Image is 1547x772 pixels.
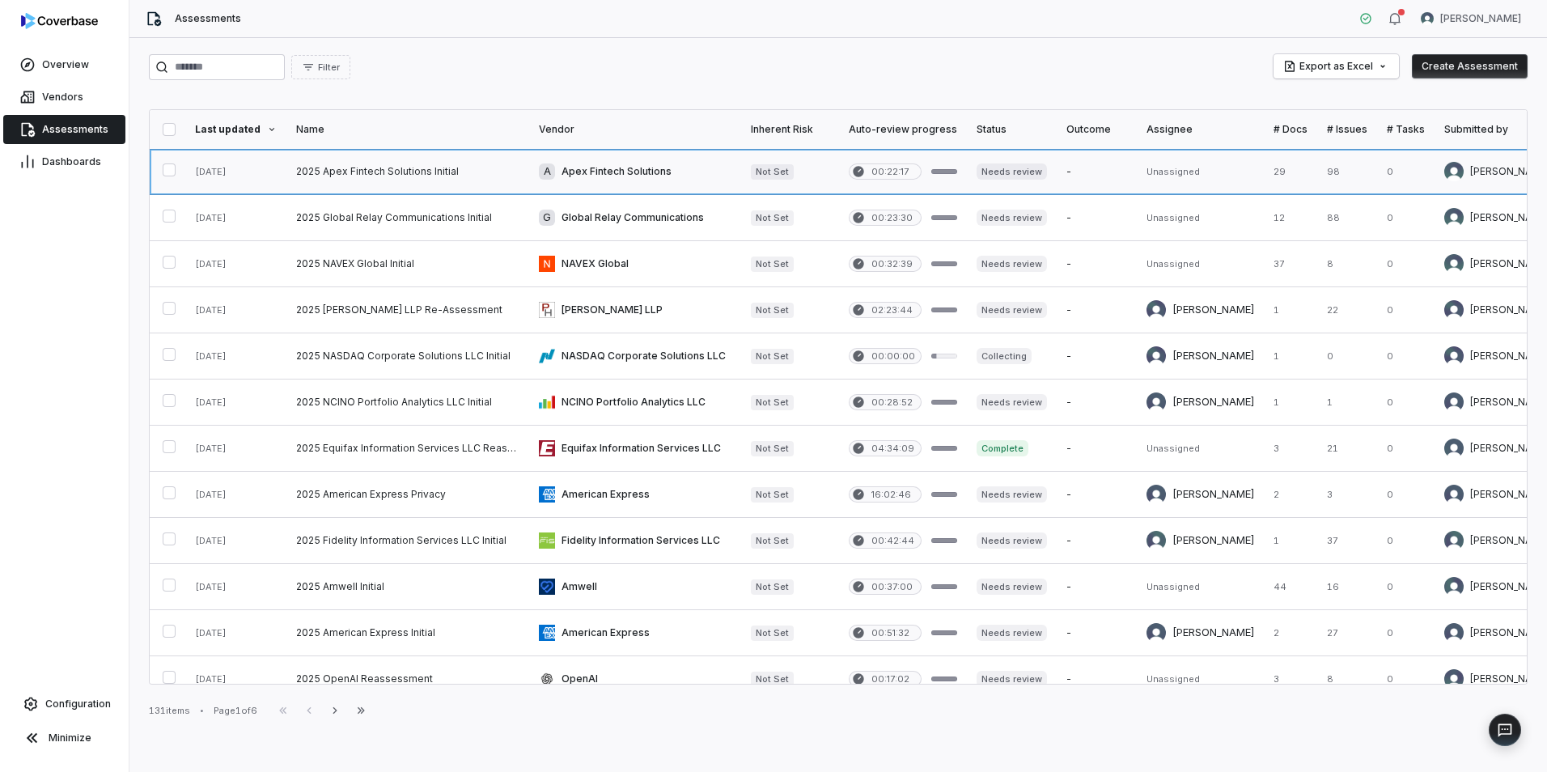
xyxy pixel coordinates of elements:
[1066,123,1127,136] div: Outcome
[42,155,101,168] span: Dashboards
[1444,623,1464,643] img: Bridget Seagraves avatar
[1057,656,1137,702] td: -
[6,722,122,754] button: Minimize
[1057,426,1137,472] td: -
[296,123,519,136] div: Name
[42,123,108,136] span: Assessments
[1057,610,1137,656] td: -
[1057,195,1137,241] td: -
[1444,392,1464,412] img: Bridget Seagraves avatar
[3,83,125,112] a: Vendors
[1146,123,1254,136] div: Assignee
[1327,123,1367,136] div: # Issues
[195,123,277,136] div: Last updated
[3,50,125,79] a: Overview
[1146,392,1166,412] img: Bridget Seagraves avatar
[1444,669,1464,689] img: Robert Latcham avatar
[42,91,83,104] span: Vendors
[1057,333,1137,380] td: -
[1146,623,1166,643] img: Bridget Seagraves avatar
[291,55,350,79] button: Filter
[49,732,91,744] span: Minimize
[1146,485,1166,504] img: Bridget Seagraves avatar
[1057,564,1137,610] td: -
[318,62,340,74] span: Filter
[149,705,190,717] div: 131 items
[214,705,257,717] div: Page 1 of 6
[1387,123,1425,136] div: # Tasks
[45,698,111,710] span: Configuration
[175,12,241,25] span: Assessments
[1444,577,1464,596] img: Travis Helton avatar
[1057,287,1137,333] td: -
[1274,54,1399,78] button: Export as Excel
[1057,149,1137,195] td: -
[977,123,1047,136] div: Status
[1274,123,1308,136] div: # Docs
[1421,12,1434,25] img: Jonathan Lee avatar
[200,705,204,716] div: •
[1146,531,1166,550] img: Madison Hull avatar
[1411,6,1531,31] button: Jonathan Lee avatar[PERSON_NAME]
[1444,485,1464,504] img: Bridget Seagraves avatar
[42,58,89,71] span: Overview
[1444,531,1464,550] img: Madison Hull avatar
[6,689,122,719] a: Configuration
[849,123,957,136] div: Auto-review progress
[1444,254,1464,274] img: Jonathan Lee avatar
[1444,346,1464,366] img: Isaac Mousel avatar
[1444,300,1464,320] img: Isaac Mousel avatar
[1057,241,1137,287] td: -
[1444,162,1464,181] img: Jonathan Lee avatar
[1146,346,1166,366] img: Isaac Mousel avatar
[1057,518,1137,564] td: -
[3,147,125,176] a: Dashboards
[1412,54,1528,78] button: Create Assessment
[1146,300,1166,320] img: Isaac Mousel avatar
[1440,12,1521,25] span: [PERSON_NAME]
[1444,208,1464,227] img: Jonathan Lee avatar
[1057,380,1137,426] td: -
[21,13,98,29] img: logo-D7KZi-bG.svg
[1444,439,1464,458] img: Adam Hauseman avatar
[1057,472,1137,518] td: -
[3,115,125,144] a: Assessments
[751,123,829,136] div: Inherent Risk
[539,123,731,136] div: Vendor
